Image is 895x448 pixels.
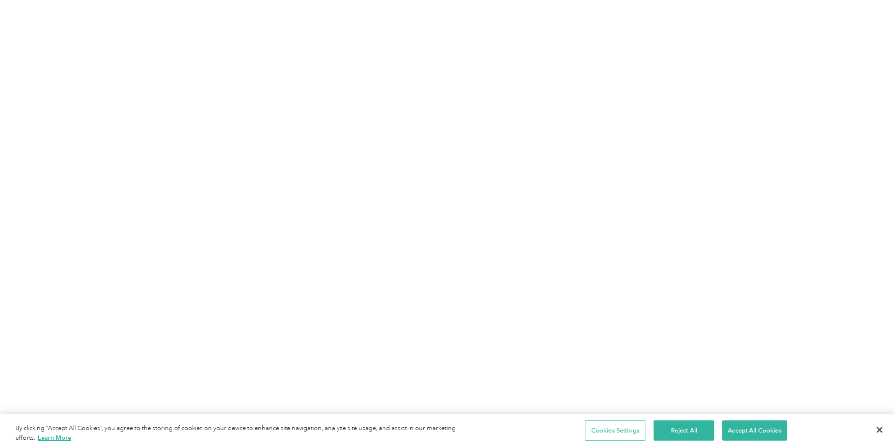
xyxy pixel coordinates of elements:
button: Cookies Settings [585,420,645,441]
button: Close [869,419,890,440]
button: Accept All Cookies [722,420,787,441]
div: By clicking “Accept All Cookies”, you agree to the storing of cookies on your device to enhance s... [15,424,492,443]
button: Reject All [654,420,714,441]
a: More information about your privacy, opens in a new tab [38,434,71,441]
